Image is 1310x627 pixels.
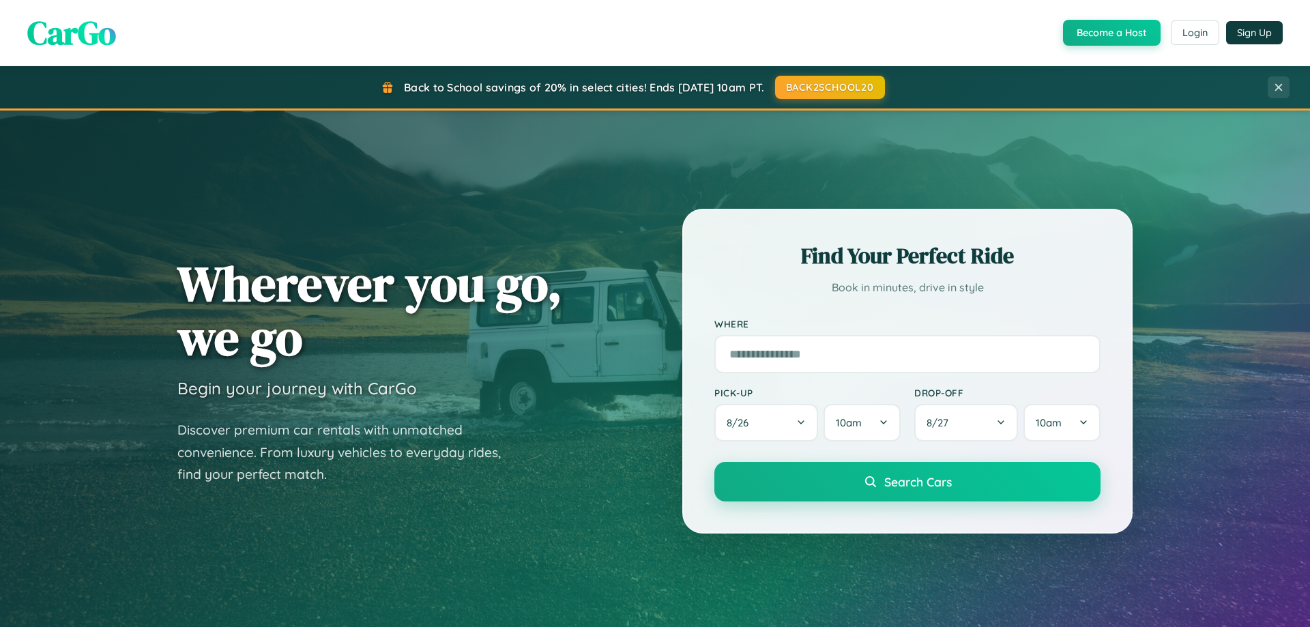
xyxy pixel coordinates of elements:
label: Pick-up [714,387,901,398]
button: BACK2SCHOOL20 [775,76,885,99]
p: Book in minutes, drive in style [714,278,1101,297]
h3: Begin your journey with CarGo [177,378,417,398]
button: 8/26 [714,404,818,441]
span: Search Cars [884,474,952,489]
label: Where [714,318,1101,330]
button: Search Cars [714,462,1101,501]
span: CarGo [27,10,116,55]
label: Drop-off [914,387,1101,398]
h1: Wherever you go, we go [177,257,562,364]
span: Back to School savings of 20% in select cities! Ends [DATE] 10am PT. [404,81,764,94]
span: 10am [836,416,862,429]
button: 10am [824,404,901,441]
button: 10am [1023,404,1101,441]
span: 8 / 26 [727,416,755,429]
span: 10am [1036,416,1062,429]
span: 8 / 27 [927,416,955,429]
p: Discover premium car rentals with unmatched convenience. From luxury vehicles to everyday rides, ... [177,419,519,486]
button: Become a Host [1063,20,1161,46]
button: Sign Up [1226,21,1283,44]
h2: Find Your Perfect Ride [714,241,1101,271]
button: Login [1171,20,1219,45]
button: 8/27 [914,404,1018,441]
